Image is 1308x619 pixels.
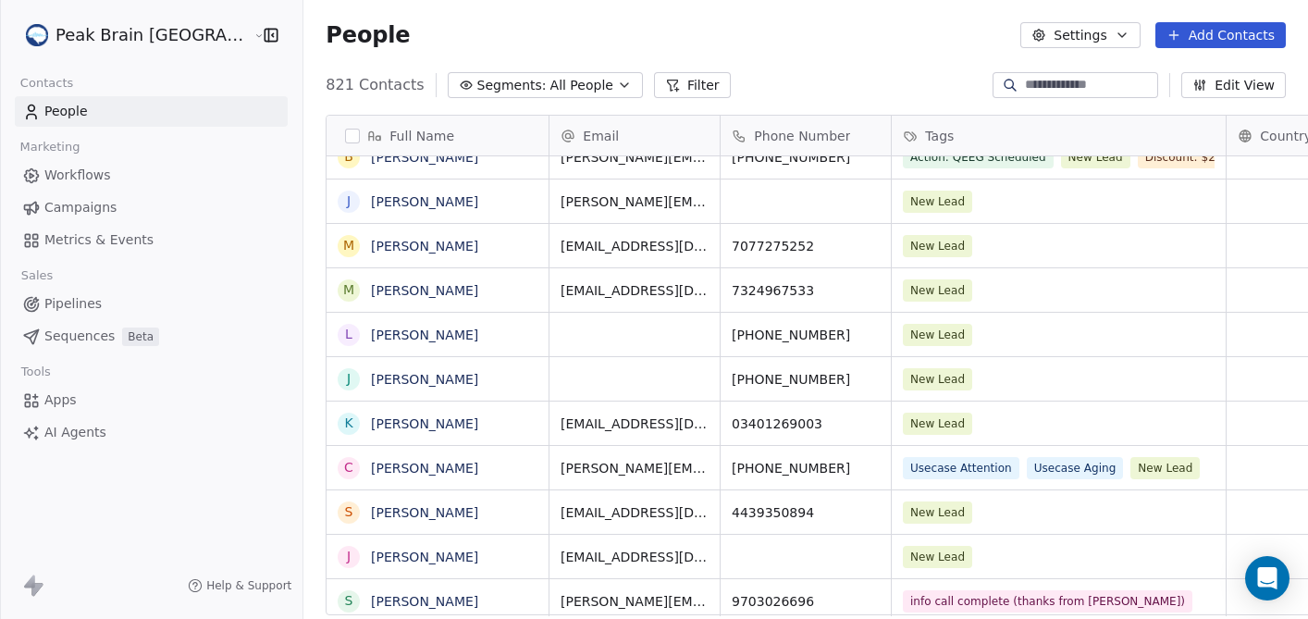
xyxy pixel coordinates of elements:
[754,127,850,145] span: Phone Number
[903,191,972,213] span: New Lead
[903,324,972,346] span: New Lead
[561,237,709,255] span: [EMAIL_ADDRESS][DOMAIN_NAME]
[15,96,288,127] a: People
[188,578,291,593] a: Help & Support
[371,239,478,254] a: [PERSON_NAME]
[15,289,288,319] a: Pipelines
[345,591,353,611] div: S
[561,548,709,566] span: [EMAIL_ADDRESS][DOMAIN_NAME]
[371,416,478,431] a: [PERSON_NAME]
[561,415,709,433] span: [EMAIL_ADDRESS][DOMAIN_NAME]
[13,262,61,290] span: Sales
[345,325,352,344] div: l
[549,116,720,155] div: Email
[12,133,88,161] span: Marketing
[561,503,709,522] span: [EMAIL_ADDRESS][DOMAIN_NAME]
[903,457,1019,479] span: Usecase Attention
[903,413,972,435] span: New Lead
[44,198,117,217] span: Campaigns
[903,279,972,302] span: New Lead
[343,236,354,255] div: M
[371,194,478,209] a: [PERSON_NAME]
[903,590,1192,613] span: info call complete (thanks from [PERSON_NAME])
[345,147,354,167] div: B
[903,546,972,568] span: New Lead
[371,550,478,564] a: [PERSON_NAME]
[371,283,478,298] a: [PERSON_NAME]
[732,326,880,344] span: [PHONE_NUMBER]
[44,423,106,442] span: AI Agents
[347,547,351,566] div: J
[206,578,291,593] span: Help & Support
[326,21,410,49] span: People
[721,116,891,155] div: Phone Number
[44,390,77,410] span: Apps
[732,459,880,477] span: [PHONE_NUMBER]
[347,192,351,211] div: J
[44,327,115,346] span: Sequences
[1245,556,1289,600] div: Open Intercom Messenger
[732,592,880,611] span: 9703026696
[44,166,111,185] span: Workflows
[15,385,288,415] a: Apps
[732,237,880,255] span: 7077275252
[903,235,972,257] span: New Lead
[371,505,478,520] a: [PERSON_NAME]
[903,146,1054,168] span: Action: QEEG Scheduled
[583,127,619,145] span: Email
[122,328,159,346] span: Beta
[477,76,547,95] span: Segments:
[1138,146,1298,168] span: Discount: $250 OFF QEEG
[1181,72,1286,98] button: Edit View
[13,358,58,386] span: Tools
[732,415,880,433] span: 03401269003
[732,281,880,300] span: 7324967533
[15,321,288,352] a: SequencesBeta
[903,501,972,524] span: New Lead
[56,23,249,47] span: Peak Brain [GEOGRAPHIC_DATA]
[371,594,478,609] a: [PERSON_NAME]
[344,458,353,477] div: C
[1027,457,1124,479] span: Usecase Aging
[389,127,454,145] span: Full Name
[892,116,1226,155] div: Tags
[44,102,88,121] span: People
[343,280,354,300] div: M
[925,127,954,145] span: Tags
[15,417,288,448] a: AI Agents
[371,461,478,476] a: [PERSON_NAME]
[327,116,549,155] div: Full Name
[732,370,880,389] span: [PHONE_NUMBER]
[550,76,613,95] span: All People
[903,368,972,390] span: New Lead
[561,148,709,167] span: [PERSON_NAME][EMAIL_ADDRESS][PERSON_NAME][DOMAIN_NAME]
[1020,22,1140,48] button: Settings
[561,459,709,477] span: [PERSON_NAME][EMAIL_ADDRESS][DOMAIN_NAME]
[1131,457,1201,479] span: New Lead
[561,192,709,211] span: [PERSON_NAME][EMAIL_ADDRESS][DOMAIN_NAME]
[345,414,353,433] div: K
[1061,146,1130,168] span: New Lead
[345,502,353,522] div: S
[732,503,880,522] span: 4439350894
[326,74,424,96] span: 821 Contacts
[732,148,880,167] span: [PHONE_NUMBER]
[561,281,709,300] span: [EMAIL_ADDRESS][DOMAIN_NAME]
[561,592,709,611] span: [PERSON_NAME][EMAIL_ADDRESS][PERSON_NAME][DOMAIN_NAME]
[15,192,288,223] a: Campaigns
[327,156,549,616] div: grid
[44,294,102,314] span: Pipelines
[12,69,81,97] span: Contacts
[1155,22,1286,48] button: Add Contacts
[26,24,48,46] img: Peak%20Brain%20Logo.png
[44,230,154,250] span: Metrics & Events
[371,328,478,342] a: [PERSON_NAME]
[347,369,351,389] div: J
[22,19,240,51] button: Peak Brain [GEOGRAPHIC_DATA]
[371,150,478,165] a: [PERSON_NAME]
[654,72,731,98] button: Filter
[371,372,478,387] a: [PERSON_NAME]
[15,225,288,255] a: Metrics & Events
[15,160,288,191] a: Workflows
